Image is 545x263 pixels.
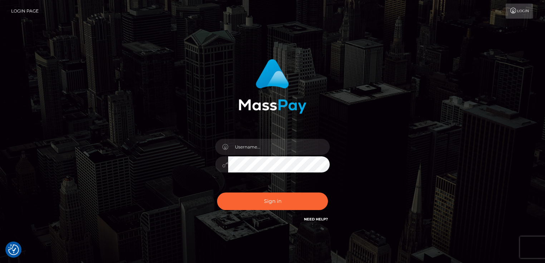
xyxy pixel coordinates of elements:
a: Login [506,4,533,19]
button: Consent Preferences [8,244,19,255]
img: MassPay Login [239,59,306,114]
img: Revisit consent button [8,244,19,255]
input: Username... [228,139,330,155]
a: Login Page [11,4,39,19]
